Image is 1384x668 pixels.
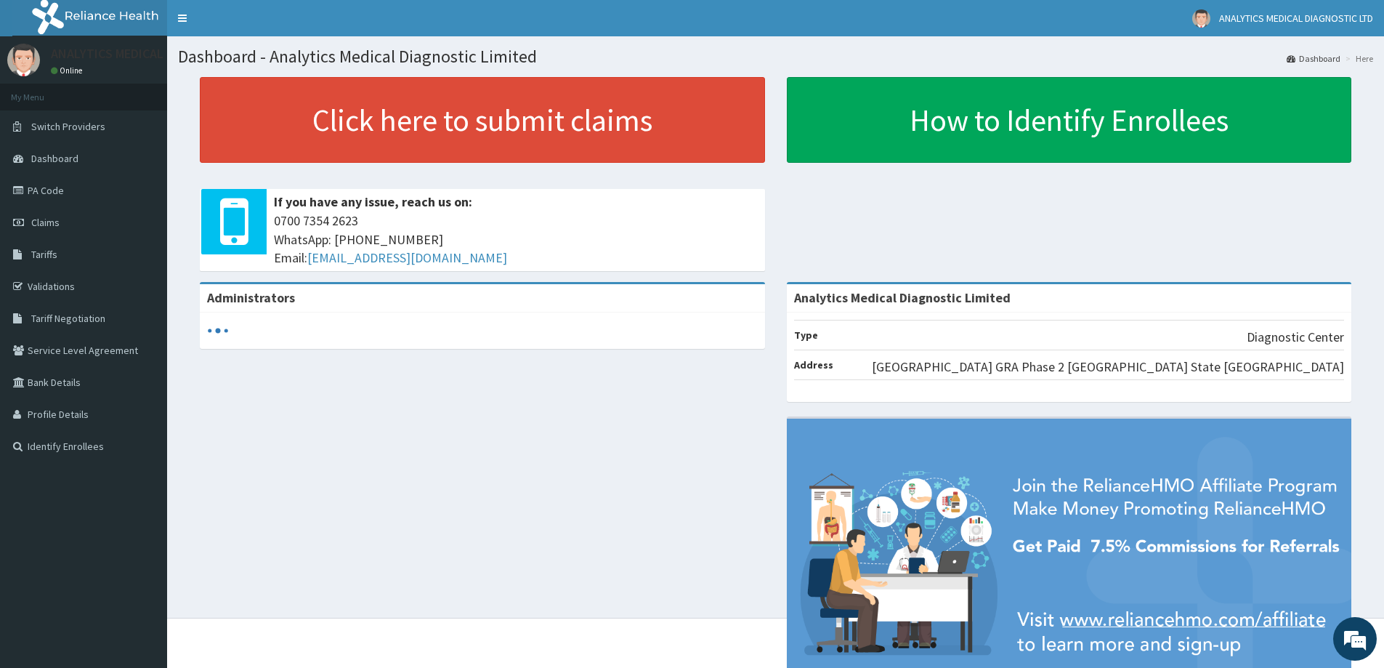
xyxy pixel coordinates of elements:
[31,152,78,165] span: Dashboard
[31,312,105,325] span: Tariff Negotiation
[200,77,765,163] a: Click here to submit claims
[794,289,1011,306] strong: Analytics Medical Diagnostic Limited
[31,120,105,133] span: Switch Providers
[207,289,295,306] b: Administrators
[787,77,1352,163] a: How to Identify Enrollees
[794,329,818,342] b: Type
[794,358,833,371] b: Address
[31,248,57,261] span: Tariffs
[274,212,758,267] span: 0700 7354 2623 WhatsApp: [PHONE_NUMBER] Email:
[307,249,507,266] a: [EMAIL_ADDRESS][DOMAIN_NAME]
[872,358,1344,377] p: [GEOGRAPHIC_DATA] GRA Phase 2 [GEOGRAPHIC_DATA] State [GEOGRAPHIC_DATA]
[207,320,229,342] svg: audio-loading
[51,65,86,76] a: Online
[7,44,40,76] img: User Image
[178,47,1373,66] h1: Dashboard - Analytics Medical Diagnostic Limited
[1192,9,1210,28] img: User Image
[1247,328,1344,347] p: Diagnostic Center
[1219,12,1373,25] span: ANALYTICS MEDICAL DIAGNOSTIC LTD
[1342,52,1373,65] li: Here
[1287,52,1340,65] a: Dashboard
[274,193,472,210] b: If you have any issue, reach us on:
[31,216,60,229] span: Claims
[51,47,261,60] p: ANALYTICS MEDICAL DIAGNOSTIC LTD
